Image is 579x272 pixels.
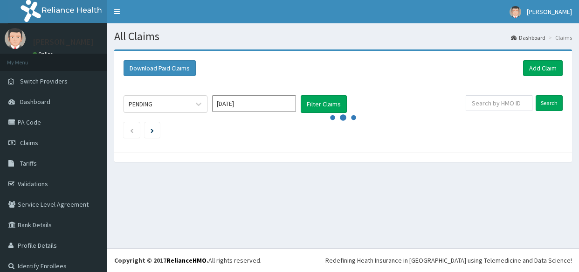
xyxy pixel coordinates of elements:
[33,38,94,46] p: [PERSON_NAME]
[129,99,152,109] div: PENDING
[511,34,545,42] a: Dashboard
[114,256,208,265] strong: Copyright © 2017 .
[536,95,563,111] input: Search
[329,104,357,132] svg: audio-loading
[20,98,50,106] span: Dashboard
[301,95,347,113] button: Filter Claims
[107,248,579,272] footer: All rights reserved.
[546,34,572,42] li: Claims
[114,30,572,42] h1: All Claims
[20,139,38,147] span: Claims
[523,60,563,76] a: Add Claim
[510,6,521,18] img: User Image
[151,126,154,134] a: Next page
[130,126,134,134] a: Previous page
[124,60,196,76] button: Download Paid Claims
[20,159,37,167] span: Tariffs
[5,28,26,49] img: User Image
[325,256,572,265] div: Redefining Heath Insurance in [GEOGRAPHIC_DATA] using Telemedicine and Data Science!
[212,95,296,112] input: Select Month and Year
[20,77,68,85] span: Switch Providers
[527,7,572,16] span: [PERSON_NAME]
[166,256,207,265] a: RelianceHMO
[33,51,55,57] a: Online
[466,95,532,111] input: Search by HMO ID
